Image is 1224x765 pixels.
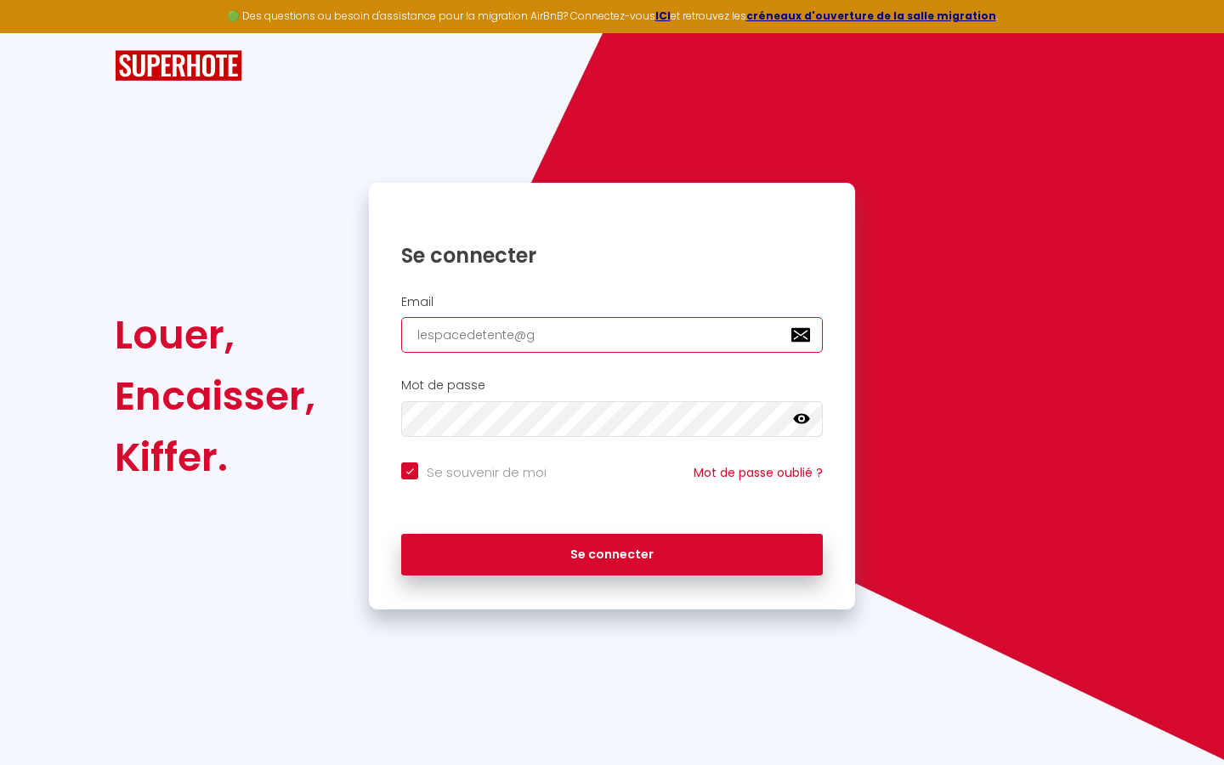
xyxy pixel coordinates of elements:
[655,8,671,23] a: ICI
[115,365,315,427] div: Encaisser,
[746,8,996,23] a: créneaux d'ouverture de la salle migration
[401,378,823,393] h2: Mot de passe
[401,242,823,269] h1: Se connecter
[14,7,65,58] button: Ouvrir le widget de chat LiveChat
[694,464,823,481] a: Mot de passe oublié ?
[401,534,823,576] button: Se connecter
[115,50,242,82] img: SuperHote logo
[115,427,315,488] div: Kiffer.
[401,295,823,309] h2: Email
[401,317,823,353] input: Ton Email
[115,304,315,365] div: Louer,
